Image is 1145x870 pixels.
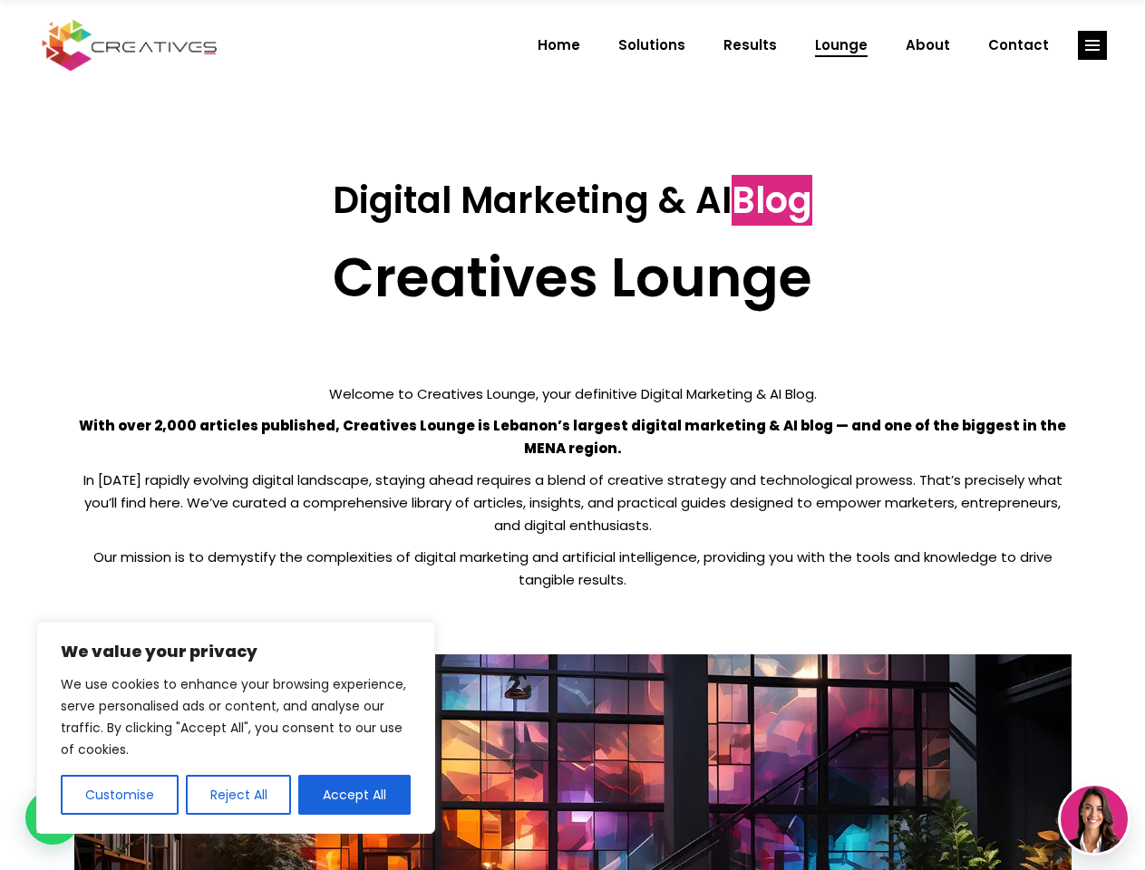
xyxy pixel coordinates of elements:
[74,179,1072,222] h3: Digital Marketing & AI
[79,416,1066,458] strong: With over 2,000 articles published, Creatives Lounge is Lebanon’s largest digital marketing & AI ...
[1078,31,1107,60] a: link
[723,22,777,69] span: Results
[25,790,80,845] div: WhatsApp contact
[887,22,969,69] a: About
[186,775,292,815] button: Reject All
[732,175,812,226] span: Blog
[61,673,411,760] p: We use cookies to enhance your browsing experience, serve personalised ads or content, and analys...
[704,22,796,69] a: Results
[36,622,435,834] div: We value your privacy
[538,22,580,69] span: Home
[74,382,1072,405] p: Welcome to Creatives Lounge, your definitive Digital Marketing & AI Blog.
[906,22,950,69] span: About
[38,17,221,73] img: Creatives
[599,22,704,69] a: Solutions
[519,22,599,69] a: Home
[298,775,411,815] button: Accept All
[988,22,1049,69] span: Contact
[74,469,1072,536] p: In [DATE] rapidly evolving digital landscape, staying ahead requires a blend of creative strategy...
[618,22,685,69] span: Solutions
[74,546,1072,591] p: Our mission is to demystify the complexities of digital marketing and artificial intelligence, pr...
[796,22,887,69] a: Lounge
[969,22,1068,69] a: Contact
[61,641,411,662] p: We value your privacy
[61,775,179,815] button: Customise
[74,245,1072,310] h2: Creatives Lounge
[1061,786,1128,853] img: agent
[815,22,868,69] span: Lounge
